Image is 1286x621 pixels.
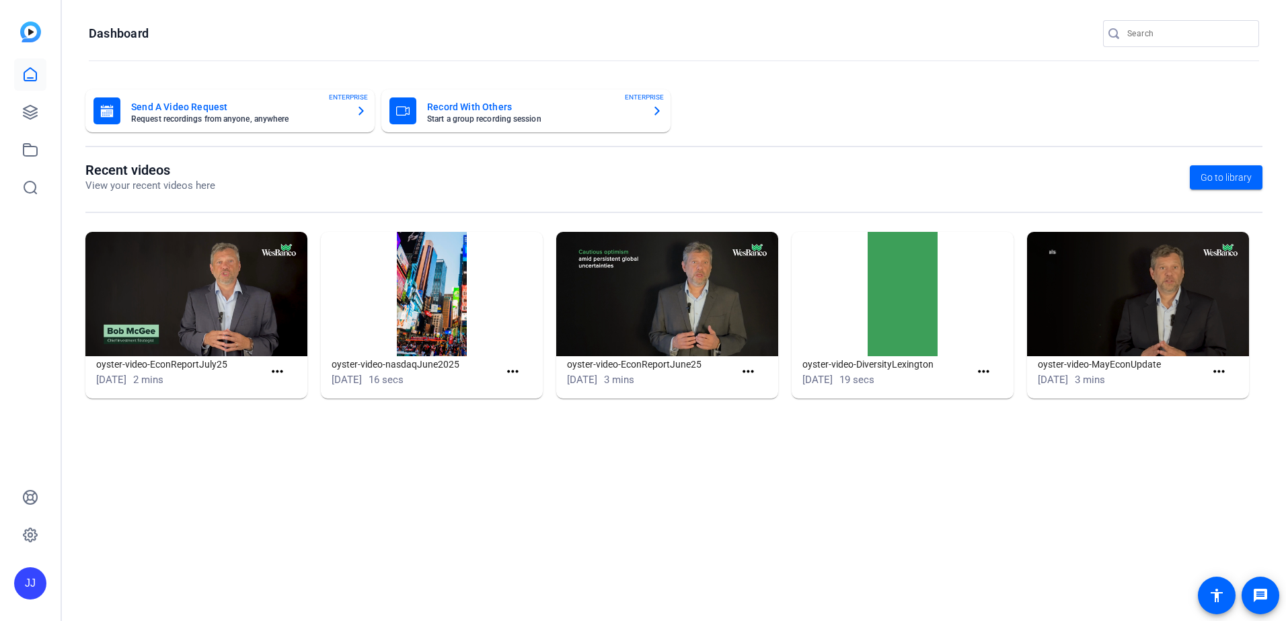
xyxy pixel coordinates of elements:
mat-icon: message [1252,587,1269,604]
mat-icon: accessibility [1209,587,1225,604]
img: oyster-video-EconReportJune25 [556,232,778,357]
span: Go to library [1201,171,1252,185]
span: [DATE] [567,374,597,386]
img: oyster-video-DiversityLexington [792,232,1014,357]
span: [DATE] [802,374,833,386]
span: ENTERPRISE [329,92,368,102]
div: JJ [14,567,46,599]
mat-card-subtitle: Request recordings from anyone, anywhere [131,115,345,123]
mat-card-subtitle: Start a group recording session [427,115,641,123]
img: oyster-video-MayEconUpdate [1027,232,1249,357]
img: oyster-video-EconReportJuly25 [85,232,307,357]
span: 2 mins [133,374,163,386]
button: Record With OthersStart a group recording sessionENTERPRISE [381,89,671,132]
input: Search [1127,26,1248,42]
mat-card-title: Send A Video Request [131,99,345,115]
mat-icon: more_horiz [504,364,521,380]
img: oyster-video-nasdaqJune2025 [321,232,543,357]
mat-icon: more_horiz [1211,364,1227,380]
span: 19 secs [839,374,874,386]
span: 3 mins [1075,374,1105,386]
h1: oyster-video-EconReportJuly25 [96,356,264,372]
h1: oyster-video-EconReportJune25 [567,356,734,372]
span: ENTERPRISE [625,92,664,102]
span: [DATE] [332,374,362,386]
h1: oyster-video-nasdaqJune2025 [332,356,499,372]
mat-card-title: Record With Others [427,99,641,115]
mat-icon: more_horiz [740,364,757,380]
h1: oyster-video-MayEconUpdate [1038,356,1205,372]
h1: oyster-video-DiversityLexington [802,356,970,372]
span: [DATE] [96,374,126,386]
mat-icon: more_horiz [975,364,992,380]
span: 16 secs [369,374,404,386]
mat-icon: more_horiz [269,364,286,380]
span: 3 mins [604,374,634,386]
a: Go to library [1190,165,1262,190]
span: [DATE] [1038,374,1068,386]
